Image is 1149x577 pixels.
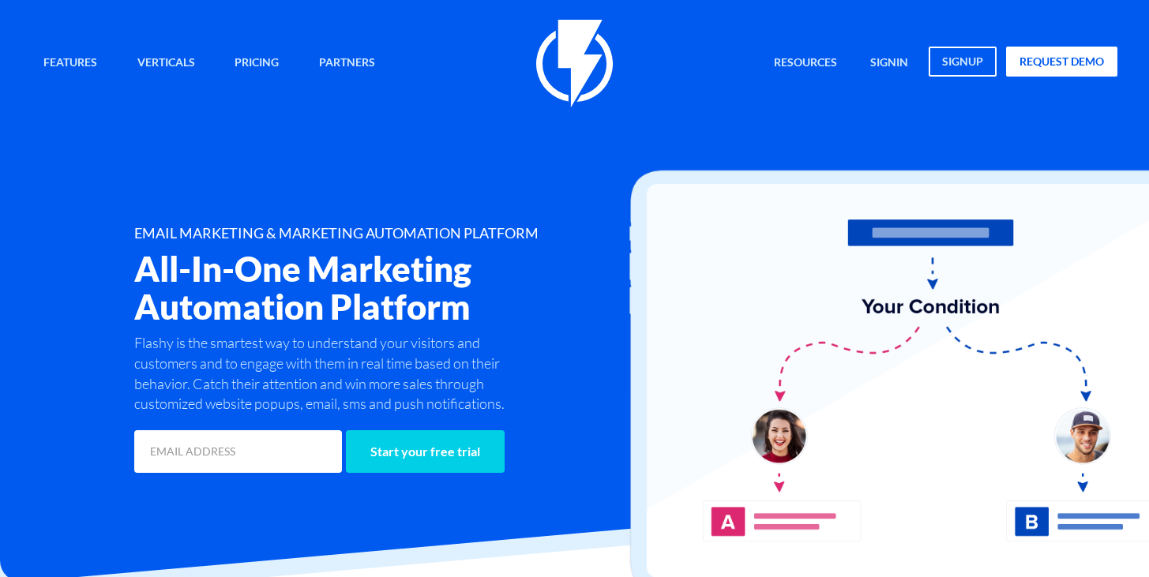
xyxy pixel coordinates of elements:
a: Verticals [126,47,207,81]
a: signin [858,47,920,81]
input: EMAIL ADDRESS [134,430,342,473]
input: Start your free trial [346,430,505,473]
p: Flashy is the smartest way to understand your visitors and customers and to engage with them in r... [134,333,518,414]
a: signup [929,47,997,77]
a: Features [32,47,109,81]
h1: EMAIL MARKETING & MARKETING AUTOMATION PLATFORM [134,226,654,242]
h2: All-In-One Marketing Automation Platform [134,249,654,325]
a: Pricing [223,47,291,81]
a: request demo [1006,47,1117,77]
a: Partners [307,47,387,81]
a: Resources [762,47,849,81]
